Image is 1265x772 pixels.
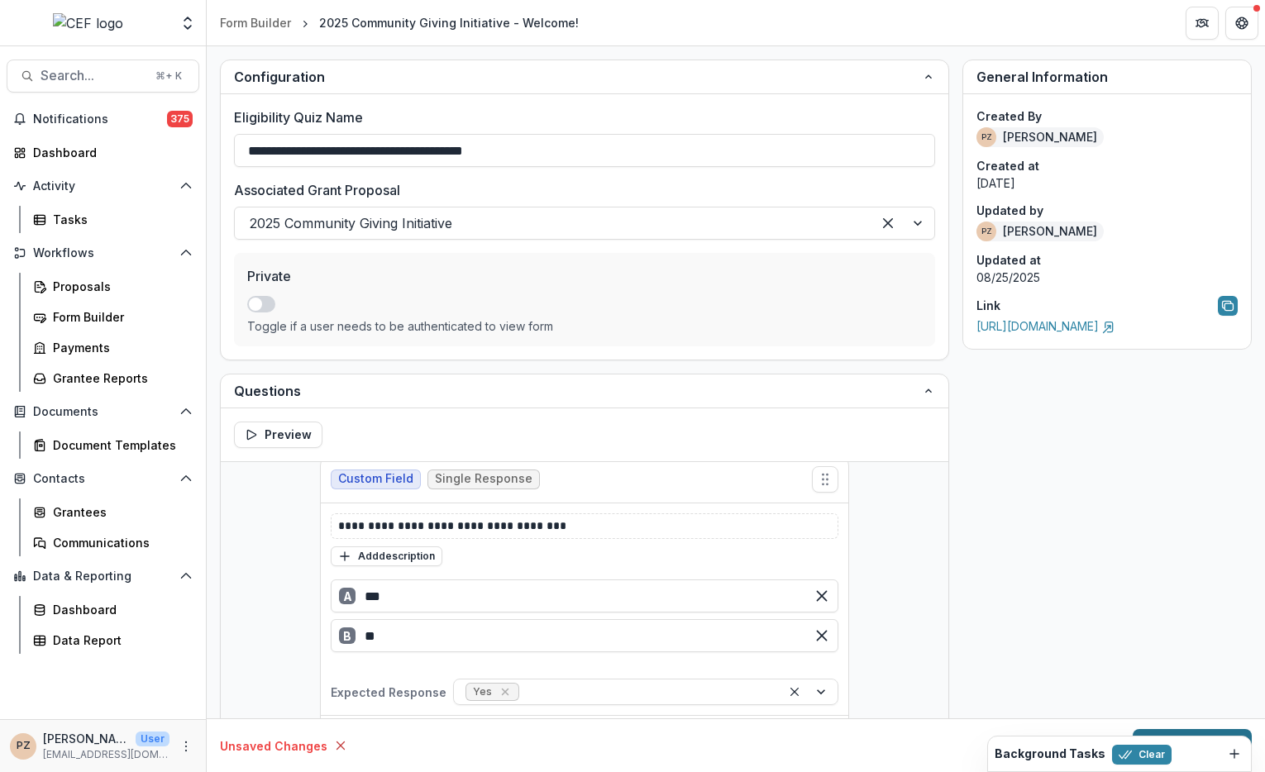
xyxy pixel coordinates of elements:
[53,631,186,649] div: Data Report
[331,546,442,566] button: Adddescription
[234,107,925,127] label: Eligibility Quiz Name
[247,266,912,286] label: Private
[1112,745,1172,765] button: Clear
[213,11,298,35] a: Form Builder
[976,297,1000,314] p: Link
[33,246,173,260] span: Workflows
[981,133,992,141] div: Priscilla Zamora
[7,60,199,93] button: Search...
[875,210,901,236] div: Clear selected options
[976,157,1238,174] p: Created at
[976,222,1104,241] div: [PERSON_NAME]
[976,319,1115,333] a: [URL][DOMAIN_NAME]
[17,741,31,751] div: Priscilla Zamora
[976,107,1238,125] p: Created By
[213,11,585,35] nav: breadcrumb
[7,563,199,589] button: Open Data & Reporting
[33,569,173,584] span: Data & Reporting
[497,684,513,700] div: Remove Yes
[7,173,199,199] button: Open Activity
[176,7,199,40] button: Open entity switcher
[220,14,291,31] div: Form Builder
[26,431,199,459] a: Document Templates
[26,334,199,361] a: Payments
[7,106,199,132] button: Notifications375
[812,466,838,493] button: Move field
[221,60,948,93] button: Configuration
[1133,729,1252,762] button: Save changes
[976,202,1238,219] p: Updated by
[234,422,322,448] button: Preview
[33,472,173,486] span: Contacts
[221,374,948,407] button: Questions
[7,139,199,166] a: Dashboard
[53,369,186,387] div: Grantee Reports
[53,211,186,228] div: Tasks
[995,747,1105,761] h2: Background Tasks
[785,682,804,702] div: Clear selected options
[7,398,199,425] button: Open Documents
[1186,7,1219,40] button: Partners
[26,303,199,331] a: Form Builder
[33,144,186,161] div: Dashboard
[53,601,186,618] div: Dashboard
[247,319,922,333] div: Toggle if a user needs to be authenticated to view form
[167,111,193,127] span: 375
[152,67,185,85] div: ⌘ + K
[136,731,169,746] p: User
[53,308,186,326] div: Form Builder
[220,737,327,755] p: Unsaved Changes
[234,180,925,200] label: Associated Grant Proposal
[176,736,196,756] button: More
[33,112,167,126] span: Notifications
[53,534,186,551] div: Communications
[26,273,199,300] a: Proposals
[43,730,129,747] p: [PERSON_NAME]
[338,472,413,486] span: Custom Field
[976,69,1108,85] span: General Information
[26,206,199,233] a: Tasks
[981,227,992,236] div: Priscilla Zamora
[976,174,1238,192] p: [DATE]
[976,127,1104,147] div: [PERSON_NAME]
[53,339,186,356] div: Payments
[53,13,123,33] img: CEF logo
[7,465,199,492] button: Open Contacts
[339,627,356,644] div: B
[221,93,948,360] div: Configuration
[26,529,199,556] a: Communications
[976,269,1238,286] p: 08/25/2025
[319,14,579,31] div: 2025 Community Giving Initiative - Welcome!
[53,278,186,295] div: Proposals
[33,405,173,419] span: Documents
[234,67,922,87] span: Configuration
[331,684,446,701] p: Expected Response
[809,583,835,609] button: Remove option
[234,381,922,401] span: Questions
[26,596,199,623] a: Dashboard
[53,503,186,521] div: Grantees
[1225,7,1258,40] button: Get Help
[7,240,199,266] button: Open Workflows
[26,627,199,654] a: Data Report
[809,622,835,649] button: Remove option
[26,498,199,526] a: Grantees
[1218,296,1238,316] button: Copy link to form
[43,747,169,762] p: [EMAIL_ADDRESS][DOMAIN_NAME]
[976,251,1238,269] p: Updated at
[339,588,356,604] div: A
[435,472,532,486] span: Single Response
[41,68,146,83] span: Search...
[26,365,199,392] a: Grantee Reports
[473,686,492,698] span: Yes
[53,436,186,454] div: Document Templates
[33,179,173,193] span: Activity
[1224,744,1244,764] button: Dismiss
